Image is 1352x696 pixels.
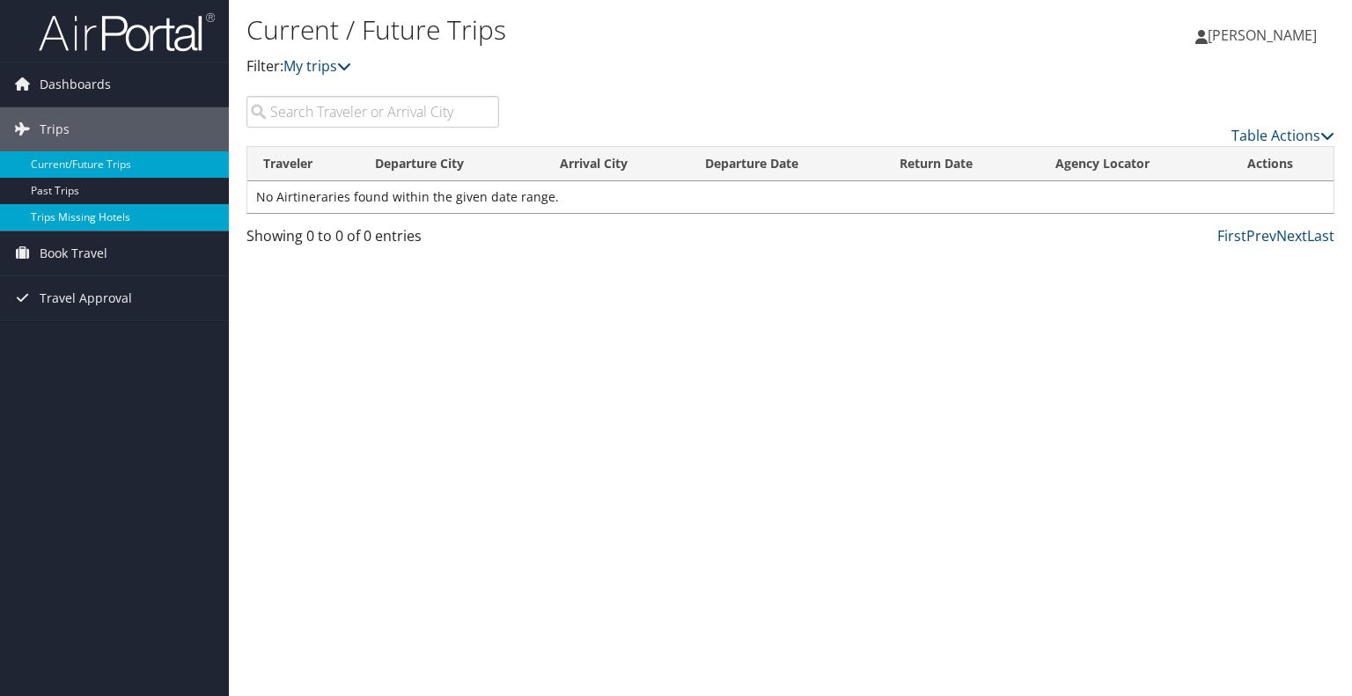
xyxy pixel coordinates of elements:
[1276,226,1307,245] a: Next
[40,276,132,320] span: Travel Approval
[40,231,107,275] span: Book Travel
[1307,226,1334,245] a: Last
[247,181,1334,213] td: No Airtineraries found within the given date range.
[283,56,351,76] a: My trips
[1195,9,1334,62] a: [PERSON_NAME]
[40,62,111,106] span: Dashboards
[246,11,972,48] h1: Current / Future Trips
[1217,226,1246,245] a: First
[246,96,499,128] input: Search Traveler or Arrival City
[40,107,70,151] span: Trips
[1246,226,1276,245] a: Prev
[1208,26,1317,45] span: [PERSON_NAME]
[544,147,689,181] th: Arrival City: activate to sort column ascending
[247,147,359,181] th: Traveler: activate to sort column ascending
[359,147,544,181] th: Departure City: activate to sort column ascending
[689,147,884,181] th: Departure Date: activate to sort column descending
[1040,147,1231,181] th: Agency Locator: activate to sort column ascending
[884,147,1040,181] th: Return Date: activate to sort column ascending
[246,55,972,78] p: Filter:
[246,225,499,255] div: Showing 0 to 0 of 0 entries
[39,11,215,53] img: airportal-logo.png
[1231,147,1334,181] th: Actions
[1231,126,1334,145] a: Table Actions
